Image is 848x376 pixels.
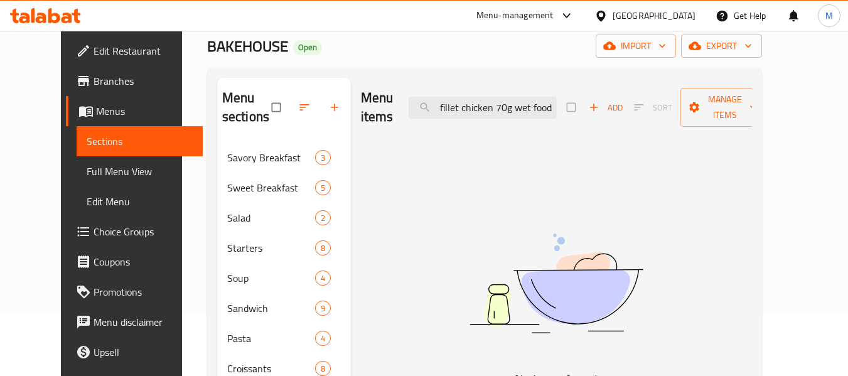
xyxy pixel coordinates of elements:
h2: Menu items [361,89,394,126]
span: import [606,38,666,54]
a: Choice Groups [66,217,203,247]
span: Full Menu View [87,164,193,179]
button: Add section [321,94,351,121]
h2: Menu sections [222,89,272,126]
span: Edit Restaurant [94,43,193,58]
span: Croissants [227,361,315,376]
button: import [596,35,676,58]
span: Menus [96,104,193,119]
div: [GEOGRAPHIC_DATA] [613,9,695,23]
div: Menu-management [476,8,554,23]
div: Pasta4 [217,323,351,353]
img: dish.svg [399,200,713,367]
span: Add item [586,98,626,117]
div: items [315,361,331,376]
span: Sort items [626,98,680,117]
button: Manage items [680,88,770,127]
span: Sections [87,134,193,149]
span: Choice Groups [94,224,193,239]
span: Menu disclaimer [94,314,193,330]
div: items [315,301,331,316]
a: Menus [66,96,203,126]
div: items [315,180,331,195]
div: items [315,331,331,346]
a: Sections [77,126,203,156]
a: Edit Restaurant [66,36,203,66]
span: 2 [316,212,330,224]
span: Savory Breakfast [227,150,315,165]
span: Manage items [690,92,759,123]
input: search [409,97,557,119]
span: M [825,9,833,23]
span: 4 [316,272,330,284]
span: BAKEHOUSE [207,32,288,60]
button: export [681,35,762,58]
span: Coupons [94,254,193,269]
a: Branches [66,66,203,96]
a: Menu disclaimer [66,307,203,337]
span: Add [589,100,623,115]
span: Promotions [94,284,193,299]
span: 3 [316,152,330,164]
div: Sweet Breakfast5 [217,173,351,203]
span: 4 [316,333,330,345]
span: Salad [227,210,315,225]
span: Soup [227,271,315,286]
span: 5 [316,182,330,194]
span: Sandwich [227,301,315,316]
div: items [315,240,331,255]
div: items [315,150,331,165]
span: Open [293,42,322,53]
a: Full Menu View [77,156,203,186]
div: Salad2 [217,203,351,233]
a: Upsell [66,337,203,367]
span: 8 [316,242,330,254]
span: Edit Menu [87,194,193,209]
div: Sandwich9 [217,293,351,323]
span: Upsell [94,345,193,360]
span: Pasta [227,331,315,346]
span: Starters [227,240,315,255]
div: items [315,210,331,225]
div: Savory Breakfast3 [217,142,351,173]
a: Edit Menu [77,186,203,217]
span: export [691,38,752,54]
a: Coupons [66,247,203,277]
div: items [315,271,331,286]
button: Add [586,98,626,117]
span: Sweet Breakfast [227,180,315,195]
div: Soup4 [217,263,351,293]
a: Promotions [66,277,203,307]
div: Starters8 [217,233,351,263]
span: 9 [316,303,330,314]
span: 8 [316,363,330,375]
span: Branches [94,73,193,89]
